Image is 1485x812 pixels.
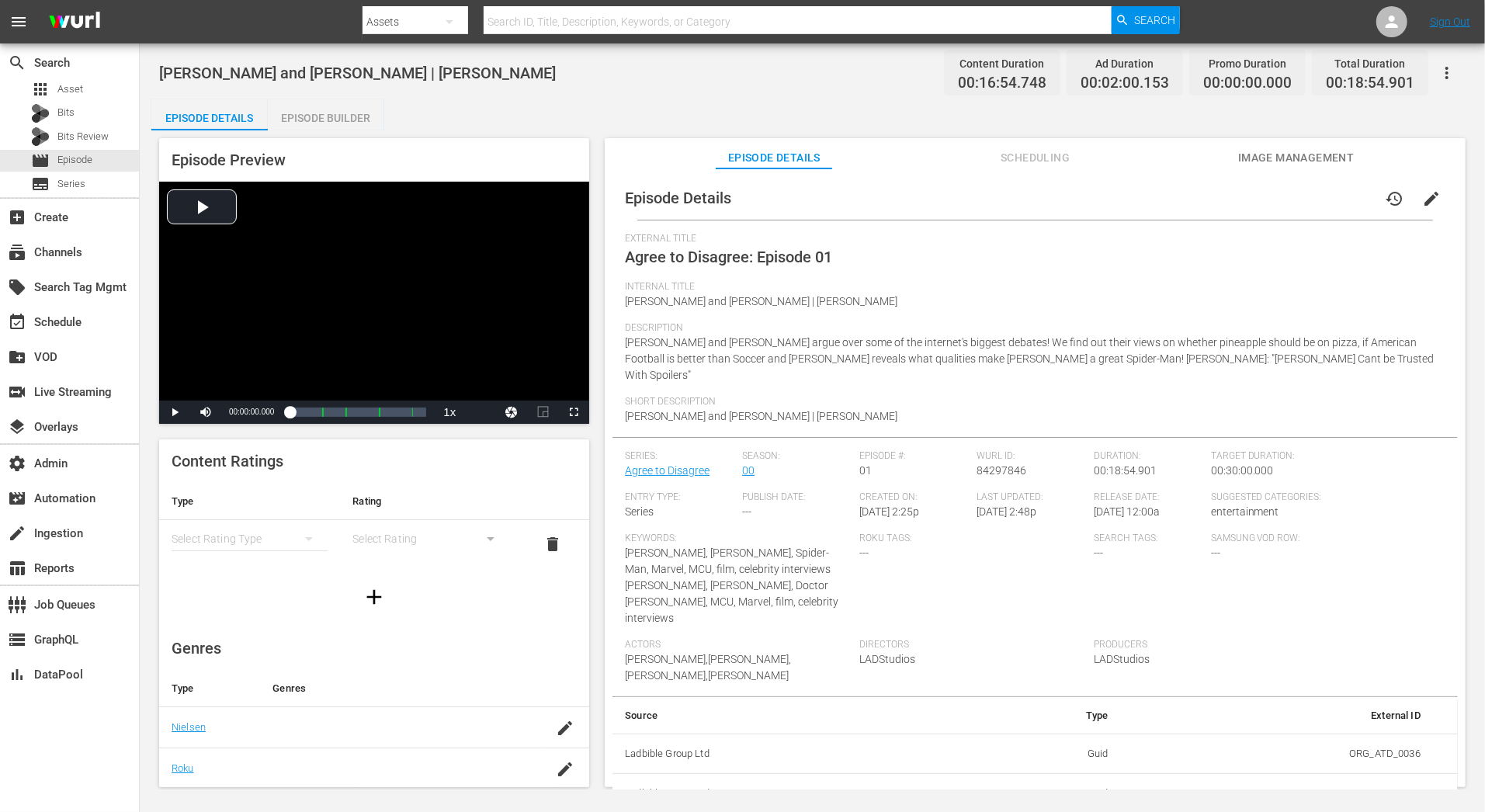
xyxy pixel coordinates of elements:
span: Directors [859,639,1086,651]
a: Sign Out [1430,16,1470,28]
span: Episode Details [625,189,731,207]
span: Ingestion [8,524,26,543]
div: Episode Details [151,99,268,137]
span: Content Ratings [172,452,283,470]
span: Internal Title [625,281,1438,293]
td: ORG_ATD_0036 [1121,734,1433,774]
span: Wurl ID: [977,450,1086,463]
span: Series [57,176,85,192]
td: Guid [968,734,1121,774]
span: Agree to Disagree: Episode 01 [625,248,832,266]
span: LADStudios [1094,653,1150,665]
span: [PERSON_NAME], [PERSON_NAME], Spider-Man, Marvel, MCU, film, celebrity interviews [PERSON_NAME], ... [625,547,838,624]
button: history [1376,180,1413,217]
span: Admin [8,454,26,473]
span: Live Streaming [8,383,26,401]
span: Target Duration: [1211,450,1438,463]
a: Roku [172,762,194,774]
span: Publish Date: [742,491,852,504]
span: Duration: [1094,450,1203,463]
span: Search [8,54,26,72]
a: Nielsen [172,721,206,733]
span: --- [1211,547,1220,559]
button: Picture-in-Picture [527,401,558,424]
span: Series [625,505,654,518]
span: entertainment [1211,505,1279,518]
div: Ad Duration [1081,53,1169,75]
table: simple table [159,483,589,568]
span: Roku Tags: [859,533,1086,545]
span: 00:18:54.901 [1094,464,1157,477]
img: ans4CAIJ8jUAAAAAAAAAAAAAAAAAAAAAAAAgQb4GAAAAAAAAAAAAAAAAAAAAAAAAJMjXAAAAAAAAAAAAAAAAAAAAAAAAgAT5G... [37,4,112,40]
div: Bits [31,104,50,123]
span: Series [31,175,50,193]
span: Search Tag Mgmt [8,278,26,297]
button: Episode Builder [268,99,384,130]
span: 00:18:54.901 [1326,75,1414,92]
div: Video Player [159,182,589,424]
button: Search [1112,6,1180,34]
span: [DATE] 2:25p [859,505,919,518]
span: Bits [57,105,75,120]
span: Actors [625,639,852,651]
span: [PERSON_NAME],[PERSON_NAME],[PERSON_NAME],[PERSON_NAME] [625,653,791,682]
span: 00:30:00.000 [1211,464,1274,477]
span: [DATE] 12:00a [1094,505,1160,518]
span: Short Description [625,396,1438,408]
button: edit [1413,180,1450,217]
th: Ladbible Group Ltd [612,734,967,774]
span: Bits Review [57,129,109,144]
span: External Title [625,233,1438,245]
span: Job Queues [8,595,26,614]
span: 84297846 [977,464,1026,477]
span: Episode [57,152,92,168]
th: Rating [340,483,521,520]
span: 00:02:00.153 [1081,75,1169,92]
span: edit [1422,189,1441,208]
span: [PERSON_NAME] and [PERSON_NAME] | [PERSON_NAME] [625,410,897,422]
span: Image Management [1238,148,1355,168]
th: External ID [1121,697,1433,734]
span: DataPool [8,665,26,684]
span: Genres [172,639,221,658]
div: Progress Bar [290,408,426,417]
span: --- [742,505,751,518]
div: Total Duration [1326,53,1414,75]
span: Automation [8,489,26,508]
span: Created On: [859,491,969,504]
a: 00 [742,464,755,477]
span: Series: [625,450,734,463]
span: Search [1134,6,1175,34]
span: LADStudios [859,653,915,665]
div: Content Duration [958,53,1046,75]
th: Type [159,670,260,707]
span: 01 [859,464,872,477]
span: Season: [742,450,852,463]
span: Last Updated: [977,491,1086,504]
span: Episode #: [859,450,969,463]
th: Source [612,697,967,734]
span: Episode [31,151,50,170]
button: Play [159,401,190,424]
span: Channels [8,243,26,262]
span: Release Date: [1094,491,1203,504]
span: Suggested Categories: [1211,491,1438,504]
span: Scheduling [977,148,1094,168]
button: Playback Rate [434,401,465,424]
span: Producers [1094,639,1320,651]
span: Entry Type: [625,491,734,504]
button: Jump To Time [496,401,527,424]
div: Promo Duration [1203,53,1292,75]
th: Type [968,697,1121,734]
span: delete [543,535,562,553]
span: Overlays [8,418,26,436]
th: Genres [260,670,541,707]
span: history [1385,189,1403,208]
span: [PERSON_NAME] and [PERSON_NAME] | [PERSON_NAME] [159,64,556,82]
span: [DATE] 2:48p [977,505,1036,518]
span: Asset [57,82,83,97]
span: Episode Details [716,148,832,168]
div: Bits Review [31,127,50,146]
span: [PERSON_NAME] and [PERSON_NAME] | [PERSON_NAME] [625,295,897,307]
span: Keywords: [625,533,852,545]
